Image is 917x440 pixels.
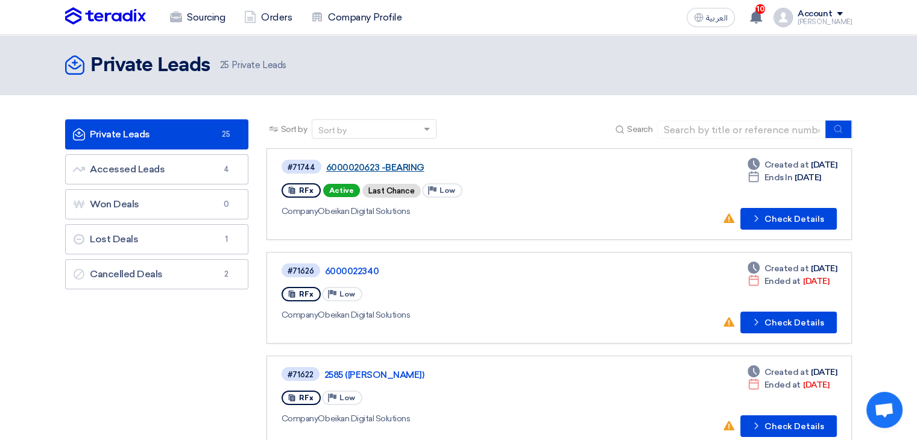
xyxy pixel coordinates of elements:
[326,162,628,173] a: 6000020623 -BEARING
[748,171,821,184] div: [DATE]
[764,159,808,171] span: Created at
[706,14,728,22] span: العربية
[235,4,301,31] a: Orders
[288,163,315,171] div: #71744
[282,310,318,320] span: Company
[160,4,235,31] a: Sourcing
[219,198,233,210] span: 0
[281,123,307,136] span: Sort by
[324,369,626,380] a: 2585 ([PERSON_NAME])
[657,121,826,139] input: Search by title or reference number
[687,8,735,27] button: العربية
[219,163,233,175] span: 4
[65,189,248,219] a: Won Deals0
[323,184,360,197] span: Active
[627,123,652,136] span: Search
[774,8,793,27] img: profile_test.png
[90,54,210,78] h2: Private Leads
[65,259,248,289] a: Cancelled Deals2
[301,4,411,31] a: Company Profile
[764,366,808,379] span: Created at
[325,266,626,277] a: 6000022340
[282,413,318,424] span: Company
[764,262,808,275] span: Created at
[764,379,801,391] span: Ended at
[798,19,852,25] div: [PERSON_NAME]
[748,379,829,391] div: [DATE]
[65,224,248,254] a: Lost Deals1
[288,267,314,275] div: #71626
[764,171,793,184] span: Ends In
[65,7,146,25] img: Teradix logo
[339,394,355,402] span: Low
[755,4,765,14] span: 10
[798,9,832,19] div: Account
[299,290,314,298] span: RFx
[748,366,837,379] div: [DATE]
[282,309,629,321] div: Obeikan Digital Solutions
[65,154,248,184] a: Accessed Leads4
[288,371,314,379] div: #71622
[65,119,248,149] a: Private Leads25
[299,394,314,402] span: RFx
[282,206,318,216] span: Company
[282,205,630,218] div: Obeikan Digital Solutions
[362,184,421,198] div: Last Chance
[748,262,837,275] div: [DATE]
[219,128,233,140] span: 25
[220,58,286,72] span: Private Leads
[764,275,801,288] span: Ended at
[219,268,233,280] span: 2
[740,312,837,333] button: Check Details
[440,186,455,195] span: Low
[866,392,903,428] div: Open chat
[339,290,355,298] span: Low
[748,275,829,288] div: [DATE]
[299,186,314,195] span: RFx
[219,233,233,245] span: 1
[740,415,837,437] button: Check Details
[318,124,347,137] div: Sort by
[220,60,229,71] span: 25
[740,208,837,230] button: Check Details
[282,412,628,425] div: Obeikan Digital Solutions
[748,159,837,171] div: [DATE]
